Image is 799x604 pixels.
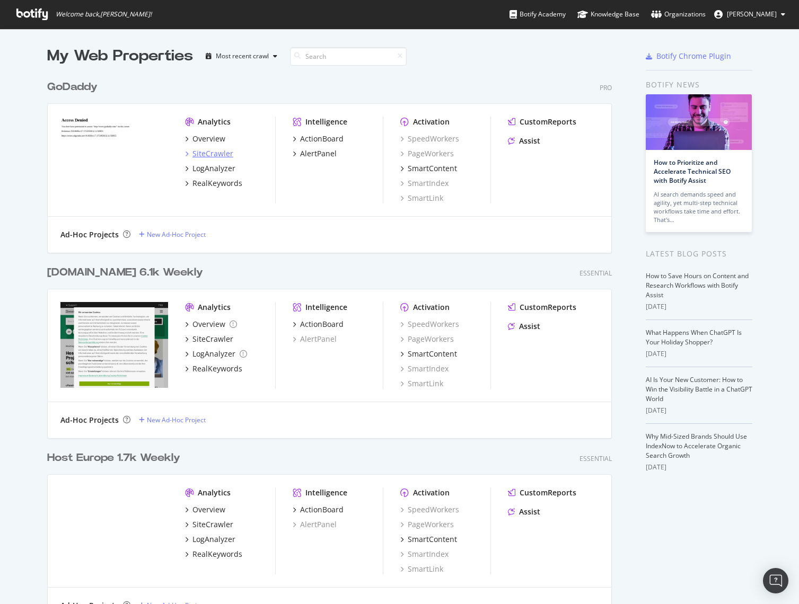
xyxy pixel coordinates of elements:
a: ActionBoard [293,319,344,330]
div: CustomReports [520,487,576,498]
a: AlertPanel [293,334,337,344]
div: RealKeywords [192,178,242,189]
div: New Ad-Hoc Project [147,415,206,424]
div: AI search demands speed and agility, yet multi-step technical workflows take time and effort. Tha... [654,190,744,224]
div: SpeedWorkers [400,319,459,330]
div: Assist [519,136,540,146]
div: Overview [192,319,225,330]
div: Open Intercom Messenger [763,568,788,593]
div: Analytics [198,117,231,127]
a: SmartContent [400,163,457,174]
a: SmartIndex [400,549,449,559]
input: Search [290,47,407,66]
div: Organizations [651,9,706,20]
a: CustomReports [508,117,576,127]
a: New Ad-Hoc Project [139,230,206,239]
div: Ad-Hoc Projects [60,415,119,425]
a: Why Mid-Sized Brands Should Use IndexNow to Accelerate Organic Search Growth [646,432,747,460]
div: ActionBoard [300,504,344,515]
a: LogAnalyzer [185,534,235,545]
button: Most recent crawl [201,48,282,65]
div: Analytics [198,302,231,313]
img: df.eu [60,302,168,388]
div: SiteCrawler [192,148,233,159]
a: ActionBoard [293,504,344,515]
div: AlertPanel [300,148,337,159]
a: Botify Chrome Plugin [646,51,731,61]
div: [DOMAIN_NAME] 6.1k Weekly [47,265,203,280]
div: LogAnalyzer [192,534,235,545]
div: Intelligence [305,487,347,498]
span: Mike Tekula [727,10,777,19]
a: SmartIndex [400,178,449,189]
div: ActionBoard [300,319,344,330]
a: SiteCrawler [185,519,233,530]
a: SmartLink [400,378,443,389]
a: Overview [185,319,237,330]
a: AlertPanel [293,148,337,159]
a: LogAnalyzer [185,349,247,359]
a: CustomReports [508,302,576,313]
div: SiteCrawler [192,334,233,344]
div: GoDaddy [47,79,98,95]
a: CustomReports [508,487,576,498]
div: RealKeywords [192,549,242,559]
div: Essential [580,269,612,278]
a: Host Europe 1.7k Weekly [47,450,185,466]
a: SmartContent [400,349,457,359]
div: Analytics [198,487,231,498]
div: CustomReports [520,302,576,313]
img: host.europe.de [60,487,168,573]
div: SmartContent [408,163,457,174]
div: Activation [413,487,450,498]
div: LogAnalyzer [192,349,235,359]
div: [DATE] [646,302,752,312]
img: How to Prioritize and Accelerate Technical SEO with Botify Assist [646,94,752,150]
span: Welcome back, [PERSON_NAME] ! [56,10,152,19]
a: LogAnalyzer [185,163,235,174]
button: [PERSON_NAME] [706,6,794,23]
a: SiteCrawler [185,334,233,344]
a: SmartLink [400,564,443,574]
div: Host Europe 1.7k Weekly [47,450,180,466]
div: AlertPanel [293,519,337,530]
a: RealKeywords [185,178,242,189]
div: Most recent crawl [216,53,269,59]
div: Overview [192,504,225,515]
a: SpeedWorkers [400,134,459,144]
div: [DATE] [646,463,752,472]
a: Overview [185,134,225,144]
div: Botify Academy [510,9,566,20]
div: My Web Properties [47,46,193,67]
a: What Happens When ChatGPT Is Your Holiday Shopper? [646,328,742,347]
a: Overview [185,504,225,515]
a: Assist [508,507,540,517]
a: RealKeywords [185,549,242,559]
a: SpeedWorkers [400,504,459,515]
div: Latest Blog Posts [646,248,752,260]
div: RealKeywords [192,363,242,374]
div: SiteCrawler [192,519,233,530]
a: SmartContent [400,534,457,545]
div: Activation [413,117,450,127]
a: PageWorkers [400,519,454,530]
div: SmartContent [408,349,457,359]
div: Botify Chrome Plugin [656,51,731,61]
a: RealKeywords [185,363,242,374]
a: PageWorkers [400,148,454,159]
div: Knowledge Base [577,9,639,20]
div: SmartContent [408,534,457,545]
div: Intelligence [305,117,347,127]
div: [DATE] [646,406,752,415]
div: Assist [519,507,540,517]
div: Essential [580,454,612,463]
a: Assist [508,321,540,332]
a: SmartIndex [400,363,449,374]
